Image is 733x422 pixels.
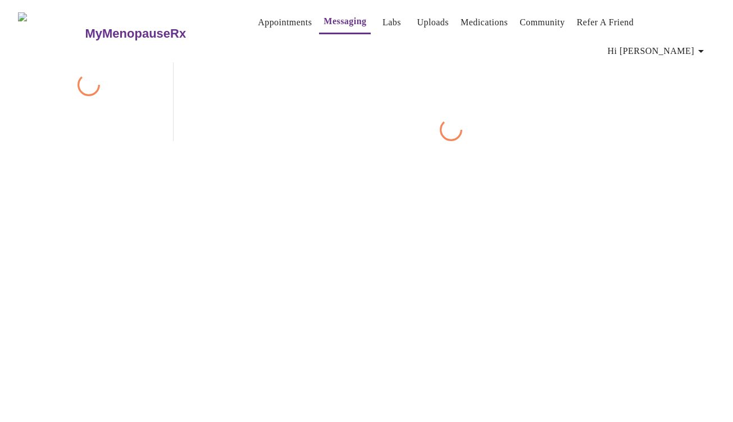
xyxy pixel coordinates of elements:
[515,11,570,34] button: Community
[319,10,371,34] button: Messaging
[456,11,512,34] button: Medications
[18,12,84,55] img: MyMenopauseRx Logo
[412,11,453,34] button: Uploads
[253,11,316,34] button: Appointments
[608,43,708,59] span: Hi [PERSON_NAME]
[324,13,366,29] a: Messaging
[417,15,449,30] a: Uploads
[258,15,312,30] a: Appointments
[85,26,186,41] h3: MyMenopauseRx
[520,15,565,30] a: Community
[603,40,712,62] button: Hi [PERSON_NAME]
[84,14,231,53] a: MyMenopauseRx
[383,15,401,30] a: Labs
[374,11,409,34] button: Labs
[461,15,508,30] a: Medications
[572,11,639,34] button: Refer a Friend
[577,15,634,30] a: Refer a Friend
